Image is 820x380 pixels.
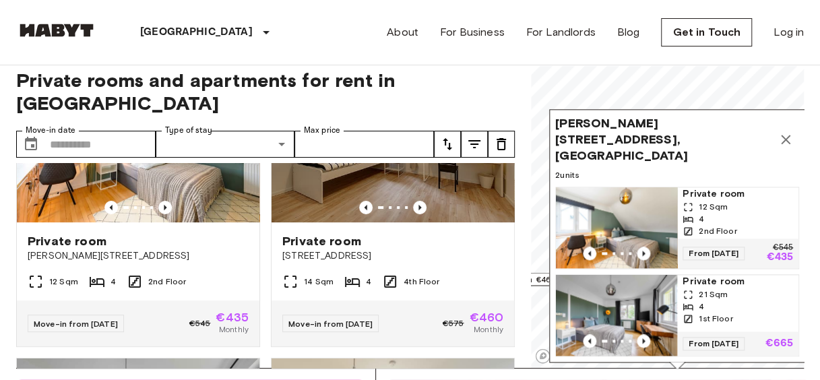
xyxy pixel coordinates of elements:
[140,24,253,40] p: [GEOGRAPHIC_DATA]
[16,60,260,347] a: Marketing picture of unit DE-09-001-002-01HFPrevious imagePrevious imagePrivate room[PERSON_NAME]...
[699,288,728,300] span: 21 Sqm
[288,319,373,329] span: Move-in from [DATE]
[699,225,736,237] span: 2nd Floor
[555,274,799,356] a: Marketing picture of unit DE-09-001-001-04HFPrevious imagePrevious imagePrivate room21 Sqm41st Fl...
[765,338,793,349] p: €665
[104,201,118,214] button: Previous image
[535,348,594,364] a: Mapbox logo
[404,276,439,288] span: 4th Floor
[282,233,361,249] span: Private room
[766,252,793,263] p: €435
[304,276,334,288] span: 14 Sqm
[556,275,677,356] img: Marketing picture of unit DE-09-001-001-04HF
[683,337,745,350] span: From [DATE]
[304,125,340,136] label: Max price
[282,249,503,263] span: [STREET_ADDRESS]
[16,69,515,115] span: Private rooms and apartments for rent in [GEOGRAPHIC_DATA]
[683,247,745,260] span: From [DATE]
[440,24,505,40] a: For Business
[366,276,371,288] span: 4
[531,53,814,368] canvas: Map
[387,24,418,40] a: About
[271,60,515,347] a: Marketing picture of unit DE-09-004-01MPrevious imagePrevious imagePrivate room[STREET_ADDRESS]14...
[461,131,488,158] button: tune
[28,249,249,263] span: [PERSON_NAME][STREET_ADDRESS]
[469,311,503,323] span: €460
[699,213,704,225] span: 4
[637,334,650,348] button: Previous image
[18,131,44,158] button: Choose date
[413,201,427,214] button: Previous image
[34,319,118,329] span: Move-in from [DATE]
[583,334,596,348] button: Previous image
[617,24,640,40] a: Blog
[434,131,461,158] button: tune
[148,276,186,288] span: 2nd Floor
[699,300,704,313] span: 4
[773,244,793,252] p: €545
[26,125,75,136] label: Move-in date
[443,317,464,329] span: €575
[526,24,596,40] a: For Landlords
[661,18,752,46] a: Get in Touch
[683,275,793,288] span: Private room
[555,169,799,181] span: 2 units
[49,276,78,288] span: 12 Sqm
[219,323,249,336] span: Monthly
[699,201,728,213] span: 12 Sqm
[556,187,677,268] img: Marketing picture of unit DE-09-001-002-01HF
[555,115,772,164] span: [PERSON_NAME][STREET_ADDRESS], [GEOGRAPHIC_DATA]
[549,109,805,370] div: Map marker
[111,276,116,288] span: 4
[359,201,373,214] button: Previous image
[16,24,97,37] img: Habyt
[189,317,211,329] span: €545
[555,187,799,269] a: Marketing picture of unit DE-09-001-002-01HFPrevious imagePrevious imagePrivate room12 Sqm42nd Fl...
[158,201,172,214] button: Previous image
[637,247,650,260] button: Previous image
[474,323,503,336] span: Monthly
[699,313,732,325] span: 1st Floor
[216,311,249,323] span: €435
[28,233,106,249] span: Private room
[165,125,212,136] label: Type of stay
[583,247,596,260] button: Previous image
[488,131,515,158] button: tune
[683,187,793,201] span: Private room
[774,24,804,40] a: Log in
